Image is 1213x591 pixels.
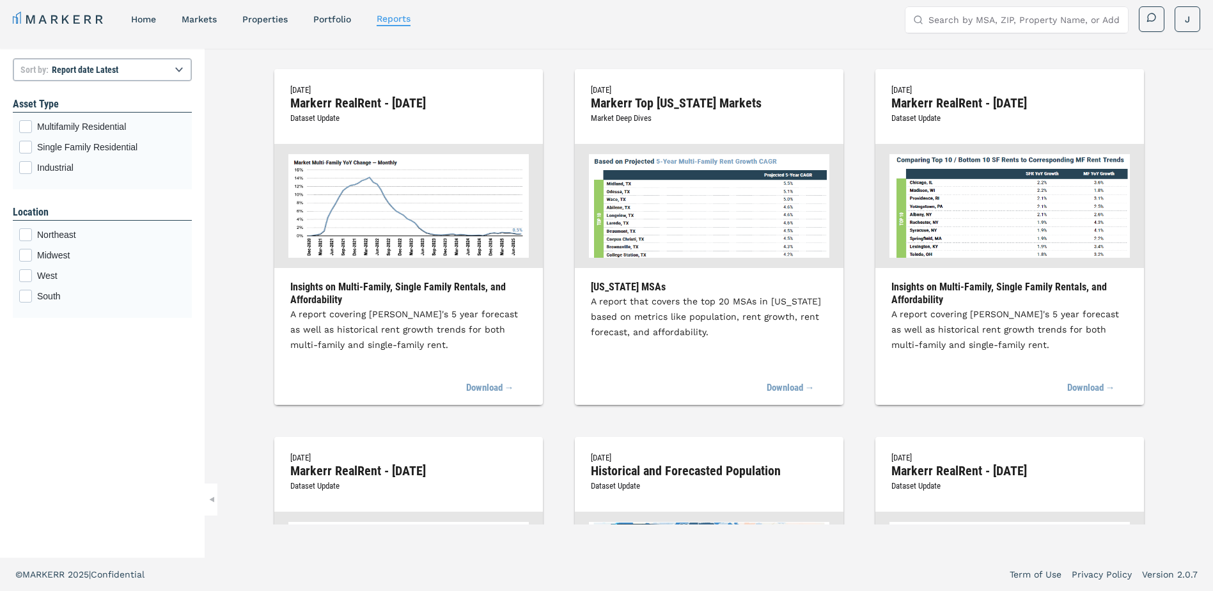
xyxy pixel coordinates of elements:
div: Midwest checkbox input [19,249,185,262]
h3: Insights on Multi-Family, Single Family Rentals, and Affordability [290,281,527,306]
img: Markerr Top Texas Markets [589,154,829,258]
a: Privacy Policy [1072,568,1132,581]
button: J [1175,6,1200,32]
h1: Asset Type [13,97,192,112]
div: West checkbox input [19,269,185,282]
span: [DATE] [591,453,611,462]
a: MARKERR [13,10,106,28]
span: Dataset Update [290,481,340,491]
div: Single Family Residential checkbox input [19,141,185,154]
select: Sort by: [13,58,192,81]
h3: Insights on Multi-Family, Single Family Rentals, and Affordability [891,281,1128,306]
div: South checkbox input [19,290,185,303]
img: Markerr RealRent - July 2025 [889,154,1130,258]
span: Dataset Update [290,113,340,123]
span: [DATE] [891,85,912,95]
span: [DATE] [290,453,311,462]
span: A report covering [PERSON_NAME]'s 5 year forecast as well as historical rent growth trends for bo... [290,309,518,350]
div: Industrial checkbox input [19,161,185,174]
span: J [1185,13,1190,26]
a: Download → [767,374,815,402]
span: 2025 | [68,569,91,579]
div: Multifamily Residential checkbox input [19,120,185,133]
a: Download → [1067,374,1115,402]
a: Portfolio [313,14,351,24]
a: Term of Use [1010,568,1061,581]
a: reports [377,13,411,24]
span: Multifamily Residential [37,120,185,133]
span: A report that covers the top 20 MSAs in [US_STATE] based on metrics like population, rent growth,... [591,296,821,337]
h3: [US_STATE] MSAs [591,281,827,294]
h1: Location [13,205,192,220]
h2: Historical and Forecasted Population [591,465,827,477]
span: Northeast [37,228,185,241]
a: Version 2.0.7 [1142,568,1198,581]
h2: Markerr Top [US_STATE] Markets [591,97,827,109]
span: Dataset Update [891,481,941,491]
span: Midwest [37,249,185,262]
span: MARKERR [22,569,68,579]
div: Northeast checkbox input [19,228,185,241]
a: Download → [466,374,514,402]
span: Single Family Residential [37,141,185,154]
span: Industrial [37,161,185,174]
h2: Markerr RealRent - [DATE] [290,97,527,109]
input: Search by MSA, ZIP, Property Name, or Address [928,7,1120,33]
span: [DATE] [290,85,311,95]
a: home [131,14,156,24]
a: markets [182,14,217,24]
span: © [15,569,22,579]
span: [DATE] [591,85,611,95]
span: South [37,290,185,303]
span: West [37,269,185,282]
img: Markerr RealRent - August 2025 [288,154,529,258]
span: Confidential [91,569,145,579]
span: Dataset Update [591,481,640,491]
h2: Markerr RealRent - [DATE] [290,465,527,477]
span: [DATE] [891,453,912,462]
h2: Markerr RealRent - [DATE] [891,465,1128,477]
span: Dataset Update [891,113,941,123]
a: properties [242,14,288,24]
span: A report covering [PERSON_NAME]'s 5 year forecast as well as historical rent growth trends for bo... [891,309,1119,350]
span: Market Deep Dives [591,113,652,123]
h2: Markerr RealRent - [DATE] [891,97,1128,109]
